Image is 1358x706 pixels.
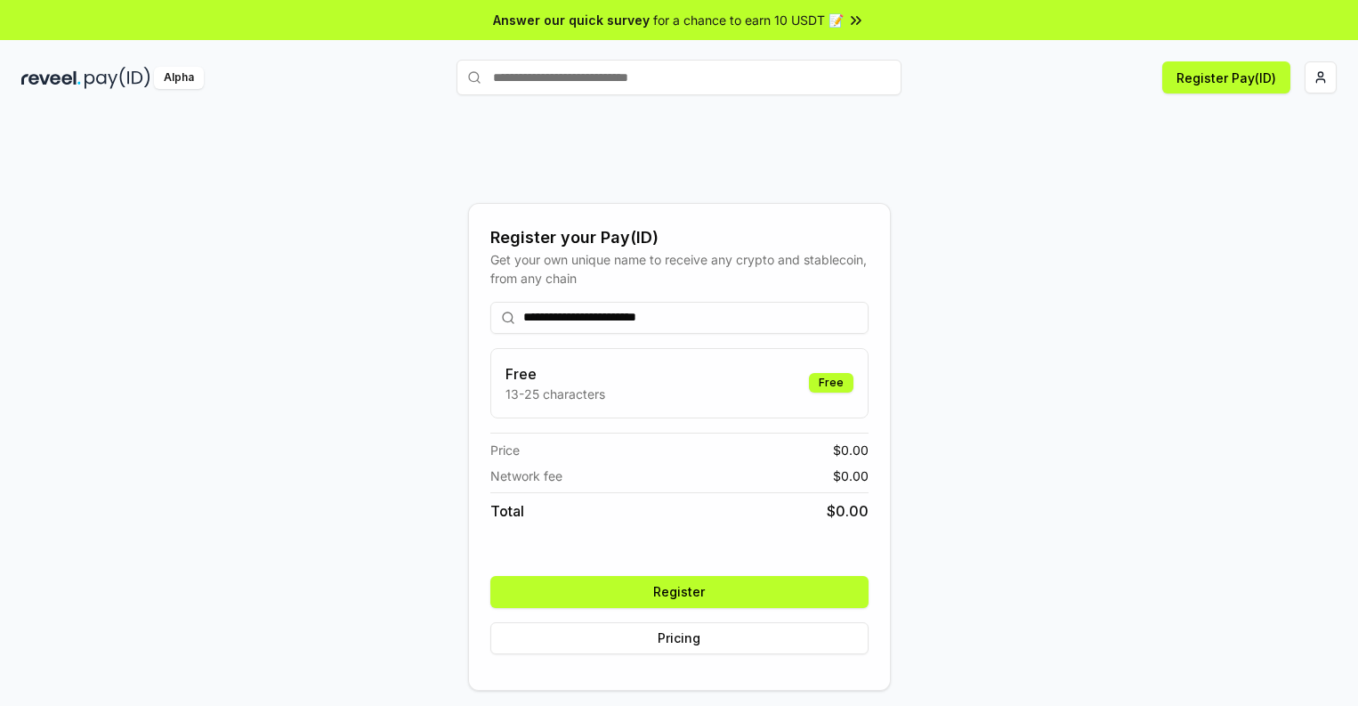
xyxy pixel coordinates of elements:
[490,622,869,654] button: Pricing
[833,467,869,485] span: $ 0.00
[493,11,650,29] span: Answer our quick survey
[505,363,605,385] h3: Free
[505,385,605,403] p: 13-25 characters
[154,67,204,89] div: Alpha
[490,225,869,250] div: Register your Pay(ID)
[1162,61,1290,93] button: Register Pay(ID)
[85,67,150,89] img: pay_id
[809,373,853,393] div: Free
[653,11,844,29] span: for a chance to earn 10 USDT 📝
[21,67,81,89] img: reveel_dark
[490,441,520,459] span: Price
[490,467,562,485] span: Network fee
[490,576,869,608] button: Register
[490,500,524,522] span: Total
[490,250,869,288] div: Get your own unique name to receive any crypto and stablecoin, from any chain
[833,441,869,459] span: $ 0.00
[827,500,869,522] span: $ 0.00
